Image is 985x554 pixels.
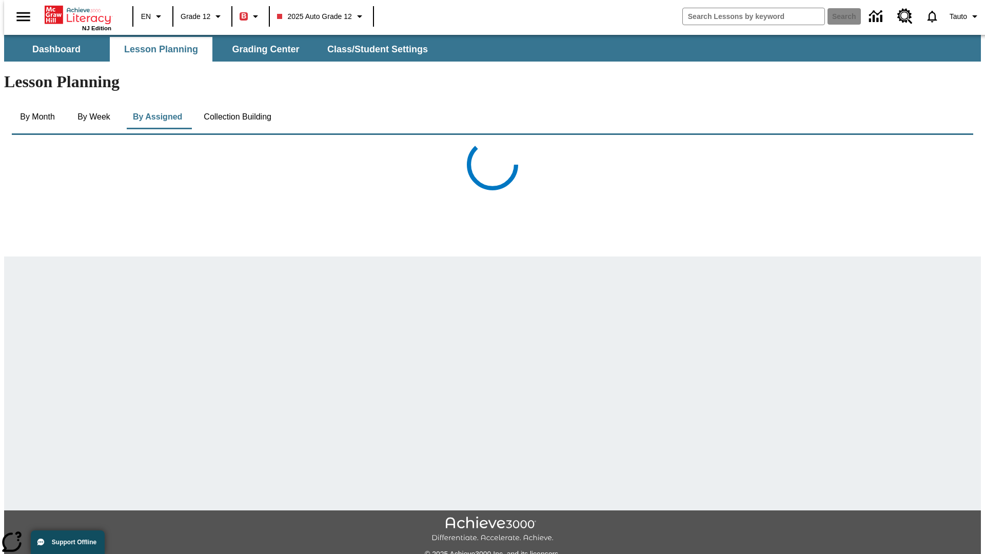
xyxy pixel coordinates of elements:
[273,7,369,26] button: Class: 2025 Auto Grade 12, Select your class
[891,3,919,30] a: Resource Center, Will open in new tab
[683,8,824,25] input: search field
[31,530,105,554] button: Support Offline
[4,72,981,91] h1: Lesson Planning
[12,105,63,129] button: By Month
[235,7,266,26] button: Boost Class color is red. Change class color
[176,7,228,26] button: Grade: Grade 12, Select a grade
[431,517,554,543] img: Achieve3000 Differentiate Accelerate Achieve
[136,7,169,26] button: Language: EN, Select a language
[52,539,96,546] span: Support Offline
[277,11,351,22] span: 2025 Auto Grade 12
[241,10,246,23] span: B
[863,3,891,31] a: Data Center
[214,37,317,62] button: Grading Center
[82,25,111,31] span: NJ Edition
[950,11,967,22] span: Tauto
[68,105,120,129] button: By Week
[8,2,38,32] button: Open side menu
[45,4,111,31] div: Home
[4,35,981,62] div: SubNavbar
[919,3,945,30] a: Notifications
[319,37,436,62] button: Class/Student Settings
[945,7,985,26] button: Profile/Settings
[125,105,190,129] button: By Assigned
[181,11,210,22] span: Grade 12
[4,37,437,62] div: SubNavbar
[195,105,280,129] button: Collection Building
[141,11,151,22] span: EN
[45,5,111,25] a: Home
[110,37,212,62] button: Lesson Planning
[5,37,108,62] button: Dashboard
